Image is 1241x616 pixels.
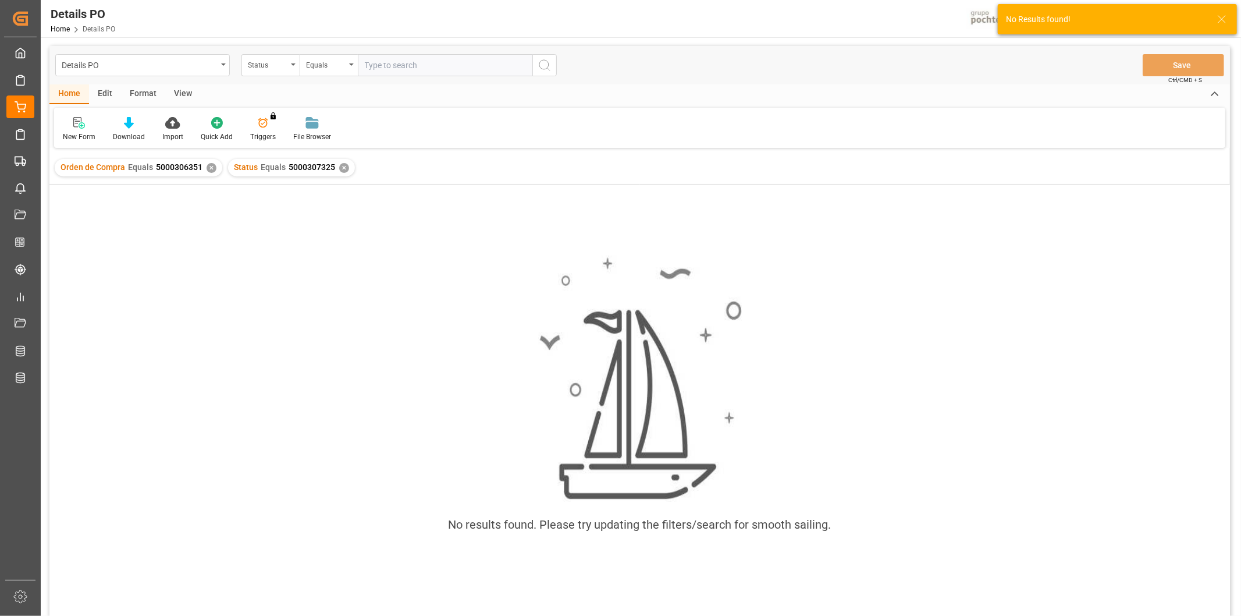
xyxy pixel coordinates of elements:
div: Details PO [51,5,115,23]
div: ✕ [339,163,349,173]
div: Status [248,57,287,70]
img: pochtecaImg.jpg_1689854062.jpg [967,9,1025,29]
span: 5000307325 [289,162,335,172]
img: smooth_sailing.jpeg [538,256,742,502]
span: Equals [261,162,286,172]
button: Save [1143,54,1224,76]
div: Equals [306,57,346,70]
div: File Browser [293,132,331,142]
div: Details PO [62,57,217,72]
div: Edit [89,84,121,104]
button: open menu [300,54,358,76]
div: Download [113,132,145,142]
span: Equals [128,162,153,172]
div: No Results found! [1006,13,1206,26]
div: New Form [63,132,95,142]
div: Format [121,84,165,104]
span: 5000306351 [156,162,202,172]
div: Home [49,84,89,104]
button: open menu [55,54,230,76]
span: Ctrl/CMD + S [1168,76,1202,84]
a: Home [51,25,70,33]
div: No results found. Please try updating the filters/search for smooth sailing. [449,516,831,533]
span: Status [234,162,258,172]
div: View [165,84,201,104]
span: Orden de Compra [61,162,125,172]
button: search button [532,54,557,76]
div: Import [162,132,183,142]
button: open menu [241,54,300,76]
input: Type to search [358,54,532,76]
div: ✕ [207,163,216,173]
div: Quick Add [201,132,233,142]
